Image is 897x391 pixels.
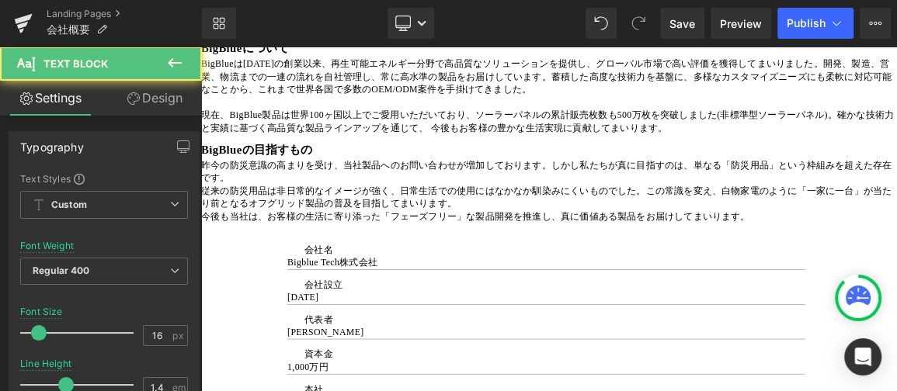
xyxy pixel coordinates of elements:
a: Preview [711,8,771,39]
span: 会社概要 [47,23,90,36]
span: Preview [720,16,762,32]
div: Text Styles [20,172,188,185]
p: 代表者 [140,360,815,377]
a: Design [104,81,205,116]
b: Custom [51,199,87,212]
span: px [172,330,186,341]
p: [DATE] [116,330,815,347]
span: Publish [787,17,826,29]
a: New Library [202,8,236,39]
span: Text Block [43,57,108,70]
div: Open Intercom Messenger [844,338,881,375]
button: More [860,8,891,39]
p: 会社名 [140,265,815,282]
div: Typography [20,132,84,154]
div: Font Weight [20,240,74,251]
b: Regular 400 [33,265,90,276]
button: Publish [777,8,854,39]
div: Font Size [20,306,63,317]
span: Save [669,16,695,32]
button: Redo [623,8,654,39]
button: Undo [586,8,617,39]
div: Line Height [20,358,71,369]
p: 会社設立 [140,313,815,330]
a: Landing Pages [47,8,202,20]
p: Bigblue Tech株式会社 [116,282,815,299]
